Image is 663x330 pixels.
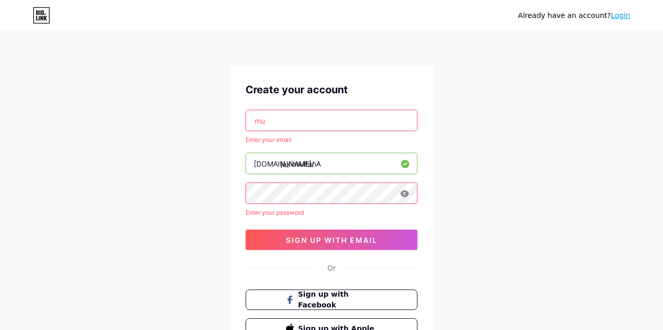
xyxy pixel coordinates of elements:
[246,208,417,217] div: Enter your password
[246,135,417,145] div: Enter your email
[246,153,417,174] input: username
[327,262,336,273] div: Or
[246,110,417,131] input: Email
[246,290,417,310] button: Sign up with Facebook
[246,82,417,97] div: Create your account
[611,11,630,19] a: Login
[246,230,417,250] button: sign up with email
[298,289,378,311] span: Sign up with Facebook
[286,236,378,244] span: sign up with email
[518,10,630,21] div: Already have an account?
[254,158,314,169] div: [DOMAIN_NAME]/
